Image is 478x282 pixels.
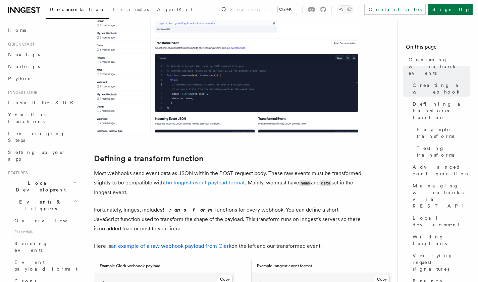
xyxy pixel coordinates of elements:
span: Setting up your app [8,150,66,162]
span: Advanced configuration [413,164,470,177]
a: Your first Functions [5,109,79,127]
span: Documentation [50,7,105,12]
a: Install the SDK [5,97,79,109]
span: Sending events [14,241,48,253]
span: Example transforms [417,126,470,139]
span: Local Development [5,180,73,193]
span: Features [5,170,28,176]
span: Consuming webhook events [409,56,470,76]
p: Most webhooks send event data as JSON within the POST request body. These raw events must be tran... [94,169,362,197]
span: Leveraging Steps [8,131,65,143]
h3: Example Inngest event format [257,263,312,269]
kbd: Ctrl+K [278,6,293,13]
a: Creating a webhook [410,79,470,98]
a: Home [5,24,79,36]
button: Local Development [5,177,79,196]
span: Python [8,76,33,81]
span: Inngest tour [5,90,38,95]
span: Next.js [8,52,40,57]
a: Leveraging Steps [5,127,79,146]
span: Creating a webhook [413,82,470,95]
button: Toggle dark mode [337,5,353,13]
a: Defining a transform function [410,98,470,123]
a: Next.js [5,48,79,60]
a: Writing functions [410,231,470,249]
a: Verifying request signatures [410,249,470,275]
span: Overview [14,218,84,223]
h3: Example Clerk webhook payload [100,263,160,269]
a: Advanced configuration [410,161,470,180]
span: Your first Functions [8,112,48,124]
a: an example of a raw webhook payload from Clerk [111,243,231,249]
a: Testing transforms [414,142,470,161]
span: Testing transforms [417,145,470,158]
a: Setting up your app [5,146,79,165]
a: Overview [12,215,79,227]
a: Documentation [46,2,109,19]
span: AgentKit [157,7,193,12]
span: Local development [413,215,470,228]
code: name [299,180,311,186]
a: Event payload format [12,256,79,275]
span: Install the SDK [8,100,77,105]
em: transform [162,207,215,213]
span: Node.js [8,64,40,69]
a: Python [5,72,79,84]
span: Managing webhooks via REST API [413,182,470,209]
button: Events & Triggers [5,196,79,215]
a: Defining a transform function [94,154,204,163]
a: AgentKit [153,2,197,18]
a: Managing webhooks via REST API [410,180,470,212]
code: data [320,180,331,186]
a: Sign Up [428,4,473,15]
a: Consuming webhook events [406,54,470,79]
a: Node.js [5,60,79,72]
span: Writing functions [413,233,470,247]
a: Contact sales [364,4,426,15]
a: the Inngest event payload format [164,179,245,186]
p: Fortunately, Inngest includes functions for every webhook. You can define a short JavaScript func... [94,205,362,233]
a: Sending events [12,237,79,256]
a: Examples [109,2,153,18]
button: Search...Ctrl+K [218,4,297,15]
h4: On this page [406,43,470,54]
span: Home [8,27,27,34]
span: Event payload format [14,260,77,272]
span: Defining a transform function [413,101,470,121]
a: Local development [410,212,470,231]
span: Verifying request signatures [413,252,470,272]
span: Quick start [5,42,35,47]
span: Essentials [12,227,79,237]
p: Here is on the left and our transformed event: [94,241,362,251]
span: Events & Triggers [5,199,73,212]
span: Examples [113,7,149,12]
a: Example transforms [414,123,470,142]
